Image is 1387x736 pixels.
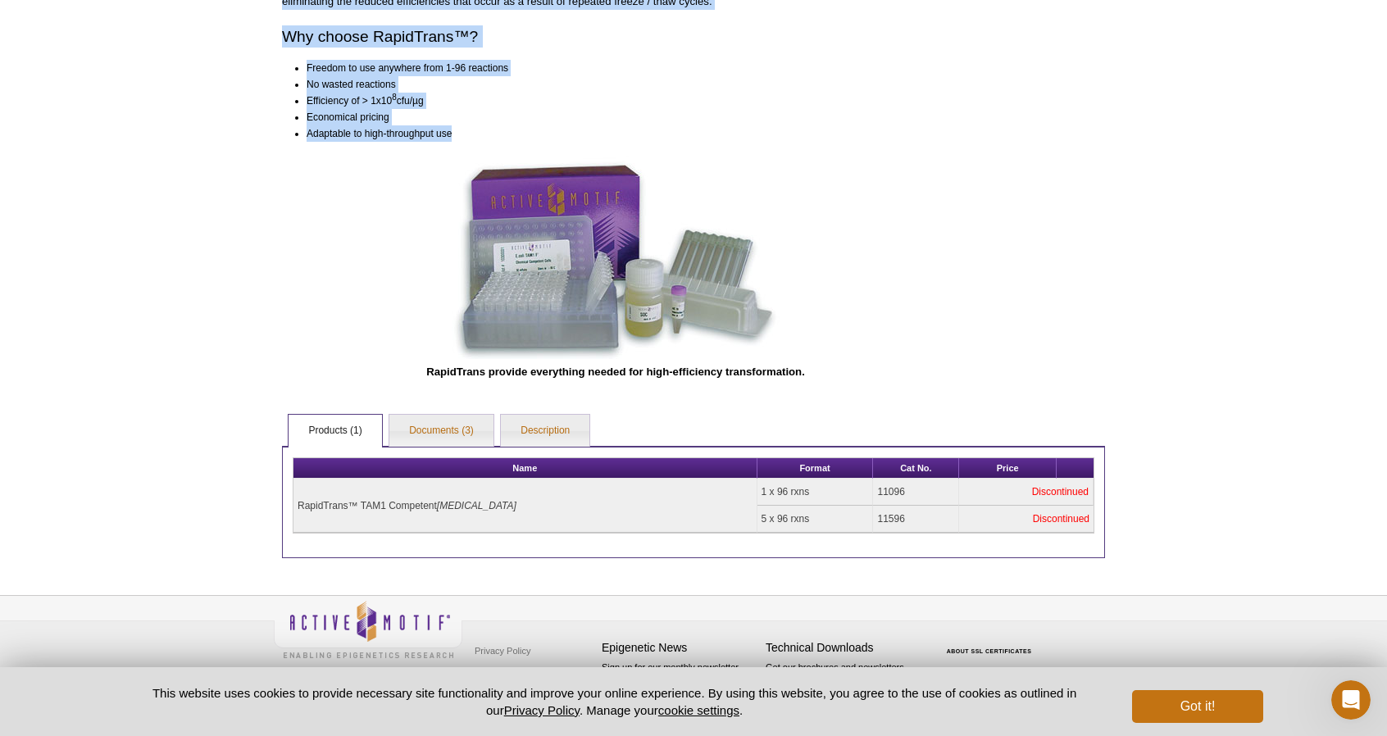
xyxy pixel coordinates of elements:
[293,479,757,533] td: RapidTrans™ TAM1 Competent
[307,76,935,93] li: No wasted reactions
[437,500,516,511] i: [MEDICAL_DATA]
[392,93,397,102] sup: 8
[307,60,935,76] li: Freedom to use anywhere from 1-96 reactions
[389,415,493,448] a: Documents (3)
[282,25,949,48] h2: Why choose RapidTrans™?
[757,506,874,533] td: 5 x 96 rxns
[602,661,757,716] p: Sign up for our monthly newsletter highlighting recent publications in the field of epigenetics.
[307,109,935,125] li: Economical pricing
[452,157,780,359] img: RapidTrans Competent Cells come complete with a tray of 96 tubes of cells, SOC media, supercoiled...
[293,458,757,479] th: Name
[471,638,534,663] a: Privacy Policy
[307,125,935,142] li: Adaptable to high-throughput use
[959,479,1094,506] td: Discontinued
[658,703,739,717] button: cookie settings
[766,641,921,655] h4: Technical Downloads
[1132,690,1263,723] button: Got it!
[274,596,462,662] img: Active Motif,
[1331,680,1371,720] iframe: Intercom live chat
[471,663,557,688] a: Terms & Conditions
[426,366,805,378] strong: RapidTrans provide everything needed for high-efficiency transformation.
[602,641,757,655] h4: Epigenetic News
[757,458,874,479] th: Format
[307,93,935,109] li: Efficiency of > 1x10 cfu/µg
[289,415,381,448] a: Products (1)
[959,458,1057,479] th: Price
[873,479,959,506] td: 11096
[501,415,589,448] a: Description
[124,684,1105,719] p: This website uses cookies to provide necessary site functionality and improve your online experie...
[766,661,921,702] p: Get our brochures and newsletters, or request them by mail.
[930,625,1053,661] table: Click to Verify - This site chose Symantec SSL for secure e-commerce and confidential communicati...
[959,506,1094,533] td: Discontinued
[947,648,1032,654] a: ABOUT SSL CERTIFICATES
[757,479,874,506] td: 1 x 96 rxns
[873,458,959,479] th: Cat No.
[504,703,580,717] a: Privacy Policy
[873,506,959,533] td: 11596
